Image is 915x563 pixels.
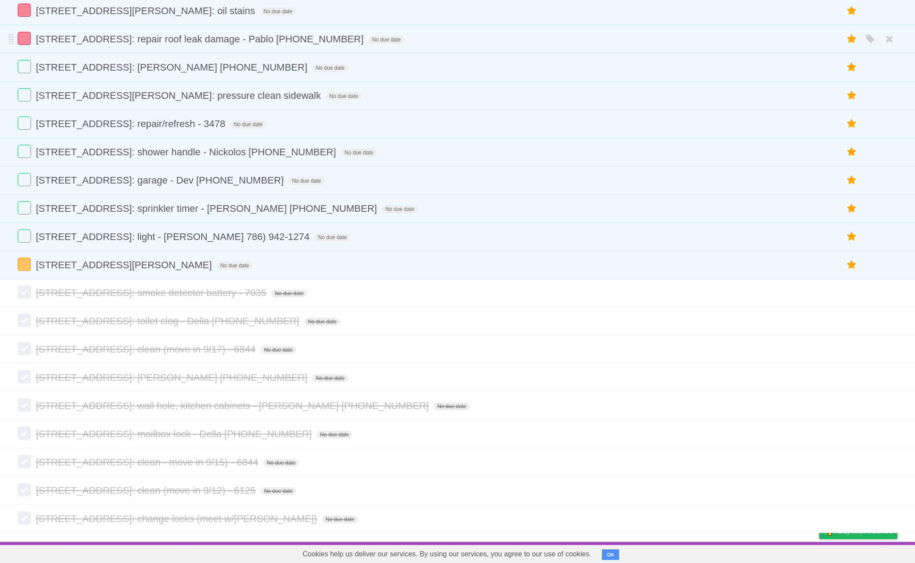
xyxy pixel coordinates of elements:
[36,231,312,242] span: [STREET_ADDRESS]: light - [PERSON_NAME] 786) 942-1274
[18,483,31,496] label: Done
[322,515,358,523] span: No due date
[36,457,261,468] span: [STREET_ADDRESS]: clean - move in 9/15) - 6844
[36,485,258,496] span: [STREET_ADDRESS]: clean (move in 9/12) - 6125
[18,258,31,271] label: Done
[36,118,227,129] span: [STREET_ADDRESS]: repair/refresh - 3478
[36,259,214,270] span: [STREET_ADDRESS][PERSON_NAME]
[317,431,352,439] span: No due date
[36,5,257,16] span: [STREET_ADDRESS][PERSON_NAME]: oil stains
[18,370,31,383] label: Done
[382,205,418,213] span: No due date
[36,400,431,411] span: [STREET_ADDRESS]: wall hole, kitchen cabinets - [PERSON_NAME] [PHONE_NUMBER]
[843,32,860,46] label: Star task
[18,229,31,243] label: Done
[18,60,31,73] label: Done
[843,201,860,216] label: Star task
[18,32,31,45] label: Done
[843,145,860,159] label: Star task
[843,60,860,75] label: Star task
[312,374,348,382] span: No due date
[36,428,314,439] span: [STREET_ADDRESS]: mailbox lock - Della [PHONE_NUMBER]
[18,511,31,525] label: Done
[18,201,31,214] label: Done
[36,344,258,355] span: [STREET_ADDRESS]: clean (move in 9/17) - 6844
[18,173,31,186] label: Done
[36,372,310,383] span: [STREET_ADDRESS]: [PERSON_NAME] [PHONE_NUMBER]
[843,116,860,131] label: Star task
[18,314,31,327] label: Done
[230,120,266,128] span: No due date
[842,544,897,561] a: Suggest a feature
[36,146,338,158] span: [STREET_ADDRESS]: shower handle - Nickolos [PHONE_NUMBER]
[18,116,31,130] label: Done
[294,545,600,563] span: Cookies help us deliver our services. By using our services, you agree to our use of cookies.
[778,544,797,561] a: Terms
[36,90,323,101] span: [STREET_ADDRESS][PERSON_NAME]: pressure clean sidewalk
[326,92,362,100] span: No due date
[843,173,860,188] label: Star task
[731,544,767,561] a: Developers
[702,544,720,561] a: About
[36,34,366,45] span: [STREET_ADDRESS]: repair roof leak damage - Pablo [PHONE_NUMBER]
[18,342,31,355] label: Done
[434,402,469,410] span: No due date
[261,487,296,495] span: No due date
[312,64,348,72] span: No due date
[260,8,296,15] span: No due date
[18,398,31,412] label: Done
[843,4,860,18] label: Star task
[271,289,307,297] span: No due date
[18,88,31,101] label: Done
[314,233,350,241] span: No due date
[838,523,893,539] span: Buy me a coffee
[36,175,286,186] span: [STREET_ADDRESS]: garage - Dev [PHONE_NUMBER]
[217,262,253,270] span: No due date
[288,177,324,185] span: No due date
[261,346,296,354] span: No due date
[18,285,31,299] label: Done
[843,229,860,244] label: Star task
[36,287,268,298] span: [STREET_ADDRESS]: smoke detector battery - 7035
[368,36,404,44] span: No due date
[18,427,31,440] label: Done
[18,455,31,468] label: Done
[36,62,310,73] span: [STREET_ADDRESS]: [PERSON_NAME] [PHONE_NUMBER]
[304,318,340,326] span: No due date
[602,549,619,560] button: OK
[263,459,299,467] span: No due date
[36,513,319,524] span: [STREET_ADDRESS]: change locks (meet w/[PERSON_NAME])
[808,544,831,561] a: Privacy
[18,4,31,17] label: Done
[36,203,379,214] span: [STREET_ADDRESS]: sprinkler timer - [PERSON_NAME] [PHONE_NUMBER]
[843,88,860,103] label: Star task
[36,315,302,327] span: [STREET_ADDRESS]: toilet clog - Della [PHONE_NUMBER]
[18,145,31,158] label: Done
[341,149,377,157] span: No due date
